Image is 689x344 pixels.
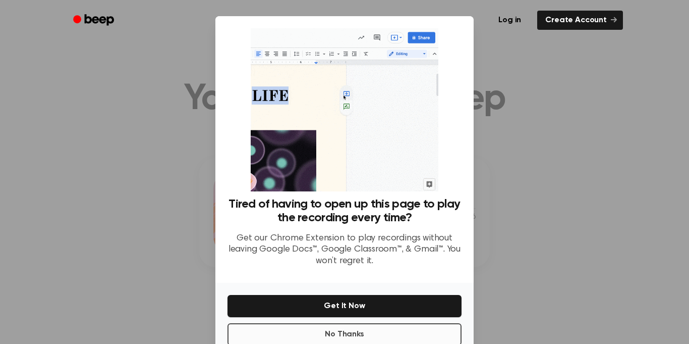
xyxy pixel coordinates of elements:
h3: Tired of having to open up this page to play the recording every time? [227,198,462,225]
a: Create Account [537,11,623,30]
button: Get It Now [227,295,462,317]
img: Beep extension in action [251,28,438,191]
a: Log in [488,9,531,32]
a: Beep [66,11,123,30]
p: Get our Chrome Extension to play recordings without leaving Google Docs™, Google Classroom™, & Gm... [227,233,462,267]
